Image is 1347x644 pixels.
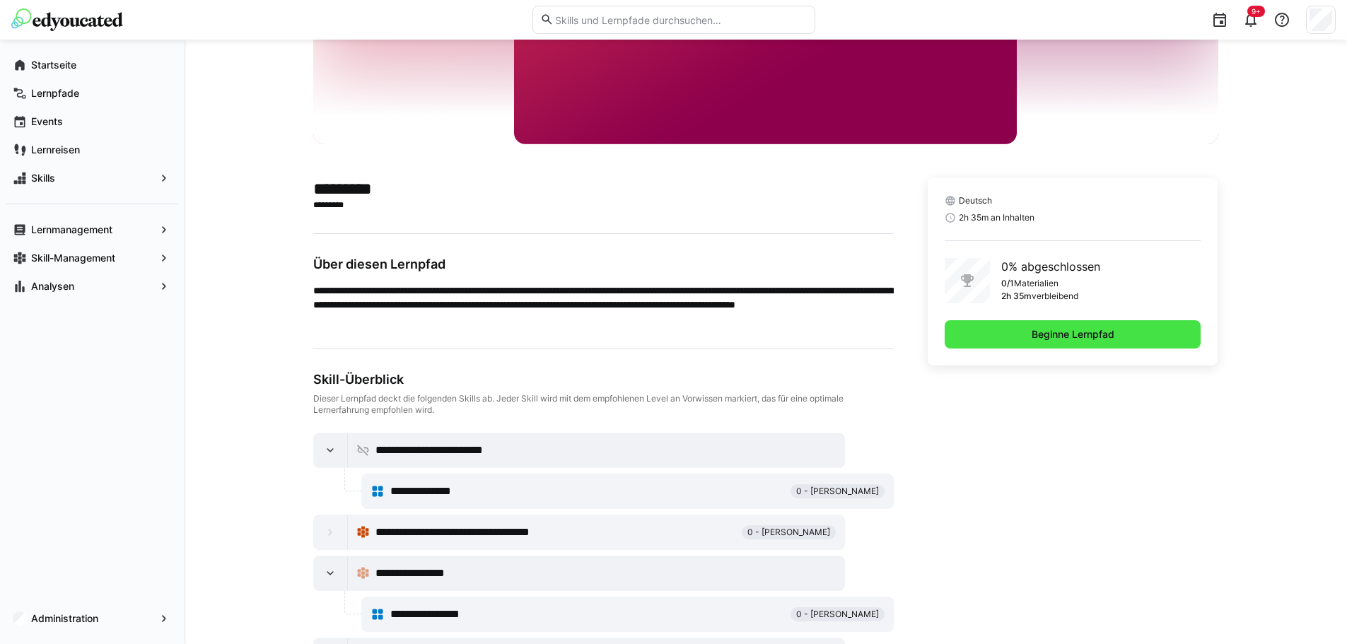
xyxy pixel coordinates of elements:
span: 0 - [PERSON_NAME] [796,486,879,497]
p: 0/1 [1001,278,1014,289]
h3: Über diesen Lernpfad [313,257,894,272]
span: Beginne Lernpfad [1030,327,1116,341]
span: 9+ [1252,7,1261,16]
div: Skill-Überblick [313,372,894,387]
p: verbleibend [1032,291,1078,302]
button: Beginne Lernpfad [945,320,1201,349]
span: 2h 35m an Inhalten [959,212,1034,223]
div: Dieser Lernpfad deckt die folgenden Skills ab. Jeder Skill wird mit dem empfohlenen Level an Vorw... [313,393,894,416]
span: Deutsch [959,195,992,206]
input: Skills und Lernpfade durchsuchen… [554,13,807,26]
p: 2h 35m [1001,291,1032,302]
span: 0 - [PERSON_NAME] [796,609,879,620]
p: Materialien [1014,278,1059,289]
span: 0 - [PERSON_NAME] [747,527,830,538]
p: 0% abgeschlossen [1001,258,1100,275]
